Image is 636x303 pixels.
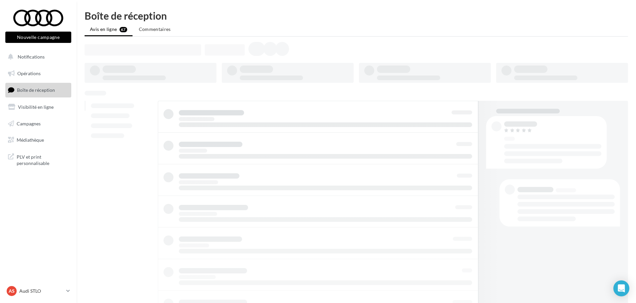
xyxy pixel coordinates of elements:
[5,285,71,297] a: AS Audi STLO
[18,54,45,60] span: Notifications
[17,71,41,76] span: Opérations
[4,50,70,64] button: Notifications
[17,137,44,143] span: Médiathèque
[85,11,628,21] div: Boîte de réception
[5,32,71,43] button: Nouvelle campagne
[4,100,73,114] a: Visibilité en ligne
[4,150,73,169] a: PLV et print personnalisable
[19,288,64,294] p: Audi STLO
[139,26,171,32] span: Commentaires
[4,67,73,80] a: Opérations
[17,152,69,167] span: PLV et print personnalisable
[17,87,55,93] span: Boîte de réception
[613,280,629,296] div: Open Intercom Messenger
[17,120,41,126] span: Campagnes
[18,104,54,110] span: Visibilité en ligne
[4,117,73,131] a: Campagnes
[4,83,73,97] a: Boîte de réception
[9,288,15,294] span: AS
[4,133,73,147] a: Médiathèque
